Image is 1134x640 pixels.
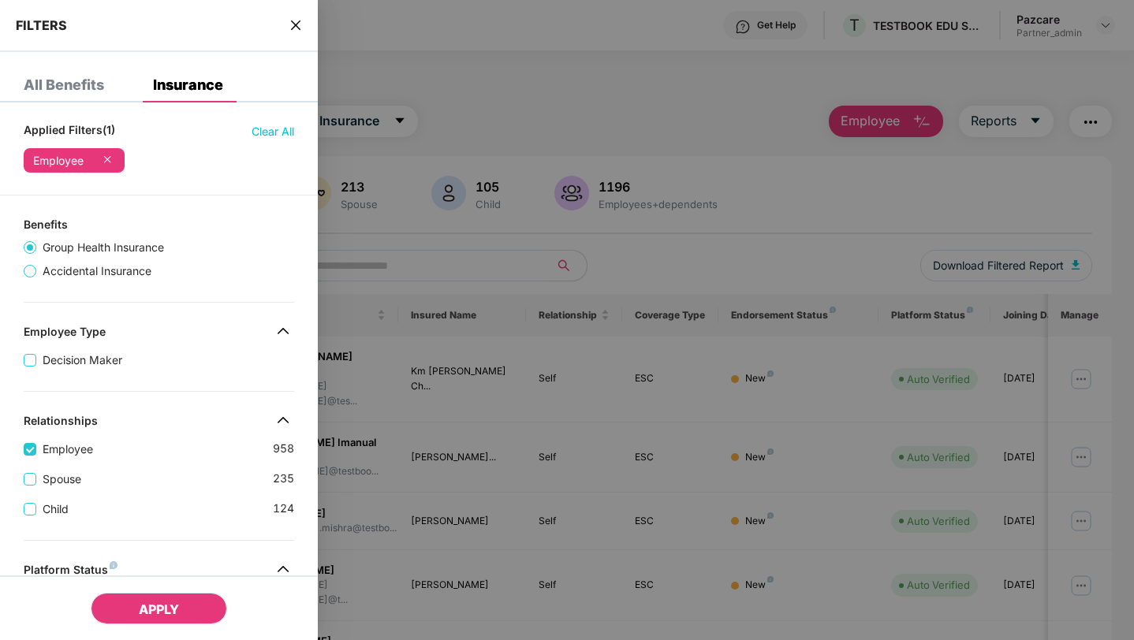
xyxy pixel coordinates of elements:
span: 958 [273,440,294,458]
img: svg+xml;base64,PHN2ZyB4bWxucz0iaHR0cDovL3d3dy53My5vcmcvMjAwMC9zdmciIHdpZHRoPSIzMiIgaGVpZ2h0PSIzMi... [270,318,296,344]
span: Applied Filters(1) [24,123,115,140]
img: svg+xml;base64,PHN2ZyB4bWxucz0iaHR0cDovL3d3dy53My5vcmcvMjAwMC9zdmciIHdpZHRoPSIzMiIgaGVpZ2h0PSIzMi... [270,556,296,582]
button: APPLY [91,593,227,624]
span: APPLY [139,601,179,617]
span: Group Health Insurance [36,239,170,256]
span: Decision Maker [36,352,129,369]
div: Employee [33,154,84,167]
span: FILTERS [16,17,67,33]
span: Clear All [252,123,294,140]
div: Platform Status [24,563,118,582]
div: Relationships [24,414,98,433]
span: 235 [273,470,294,488]
div: Insurance [153,77,223,93]
span: 124 [273,500,294,518]
div: Employee Type [24,325,106,344]
div: All Benefits [24,77,104,93]
span: Child [36,500,75,518]
span: Employee [36,441,99,458]
span: Accidental Insurance [36,262,158,280]
span: close [289,17,302,33]
img: svg+xml;base64,PHN2ZyB4bWxucz0iaHR0cDovL3d3dy53My5vcmcvMjAwMC9zdmciIHdpZHRoPSI4IiBoZWlnaHQ9IjgiIH... [110,561,118,569]
span: Spouse [36,471,88,488]
img: svg+xml;base64,PHN2ZyB4bWxucz0iaHR0cDovL3d3dy53My5vcmcvMjAwMC9zdmciIHdpZHRoPSIzMiIgaGVpZ2h0PSIzMi... [270,407,296,433]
